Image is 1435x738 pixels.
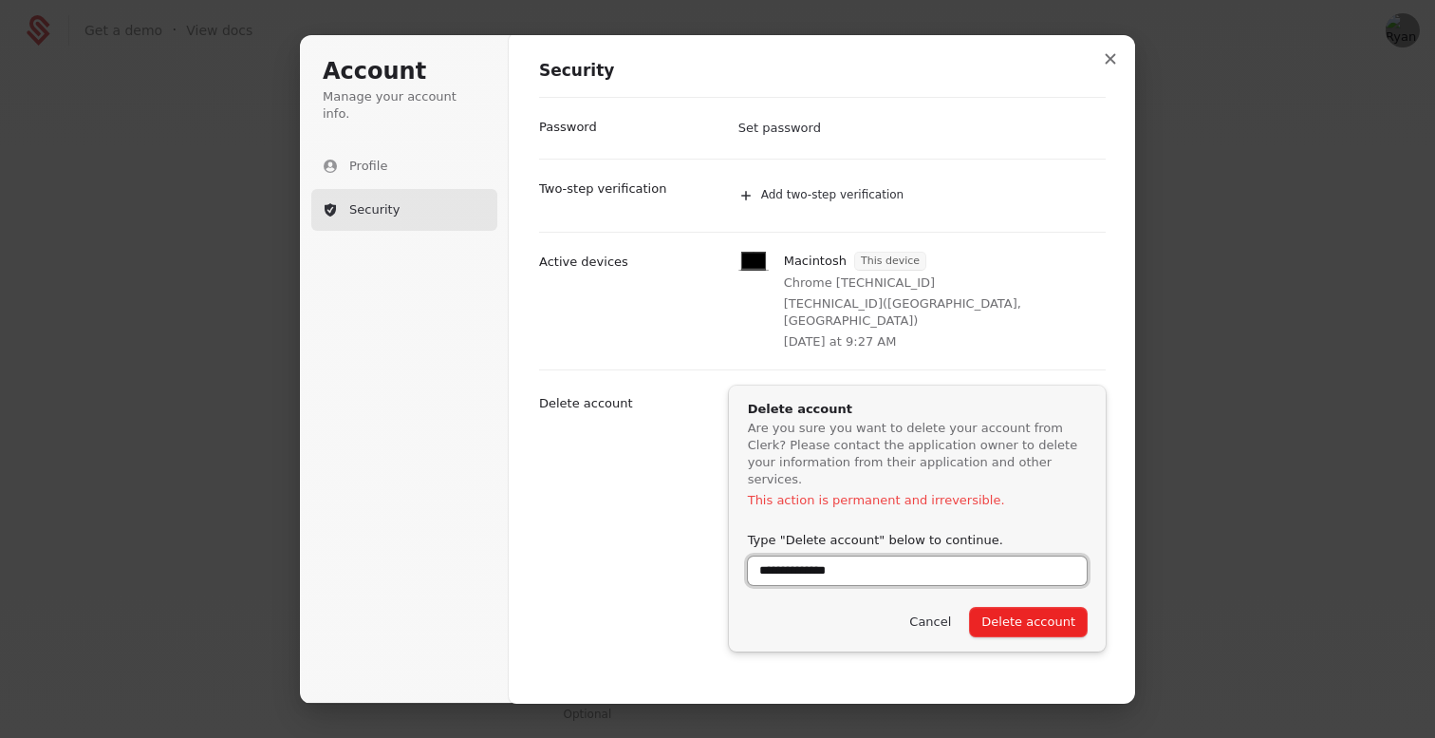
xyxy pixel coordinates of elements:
button: Cancel [898,608,962,636]
label: Type "Delete account" below to continue. [748,532,1003,549]
p: Are you sure you want to delete your account from Clerk? Please contact the application owner to ... [748,420,1087,488]
button: Security [311,189,497,231]
p: Macintosh [784,253,847,270]
span: Add two-step verification [761,188,904,203]
h1: Security [539,60,1106,83]
p: This action is permanent and irreversible. [748,492,1087,509]
p: Delete account [539,395,633,412]
p: Chrome [TECHNICAL_ID] [784,274,935,292]
p: [DATE] at 9:27 AM [784,333,897,350]
p: [TECHNICAL_ID] ( [GEOGRAPHIC_DATA], [GEOGRAPHIC_DATA] ) [784,295,1102,330]
button: Profile [311,145,497,187]
button: Delete account [970,608,1087,636]
h1: Delete account [748,401,1087,418]
h1: Account [323,57,486,87]
span: Profile [349,158,387,175]
span: This device [855,253,925,270]
button: Close modal [1093,42,1127,76]
button: Set password [729,114,832,142]
p: Two-step verification [539,180,666,198]
p: Active devices [539,254,628,271]
span: Security [349,201,400,218]
p: Manage your account info. [323,88,486,123]
p: Password [539,119,597,136]
button: Add two-step verification [729,175,1106,217]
